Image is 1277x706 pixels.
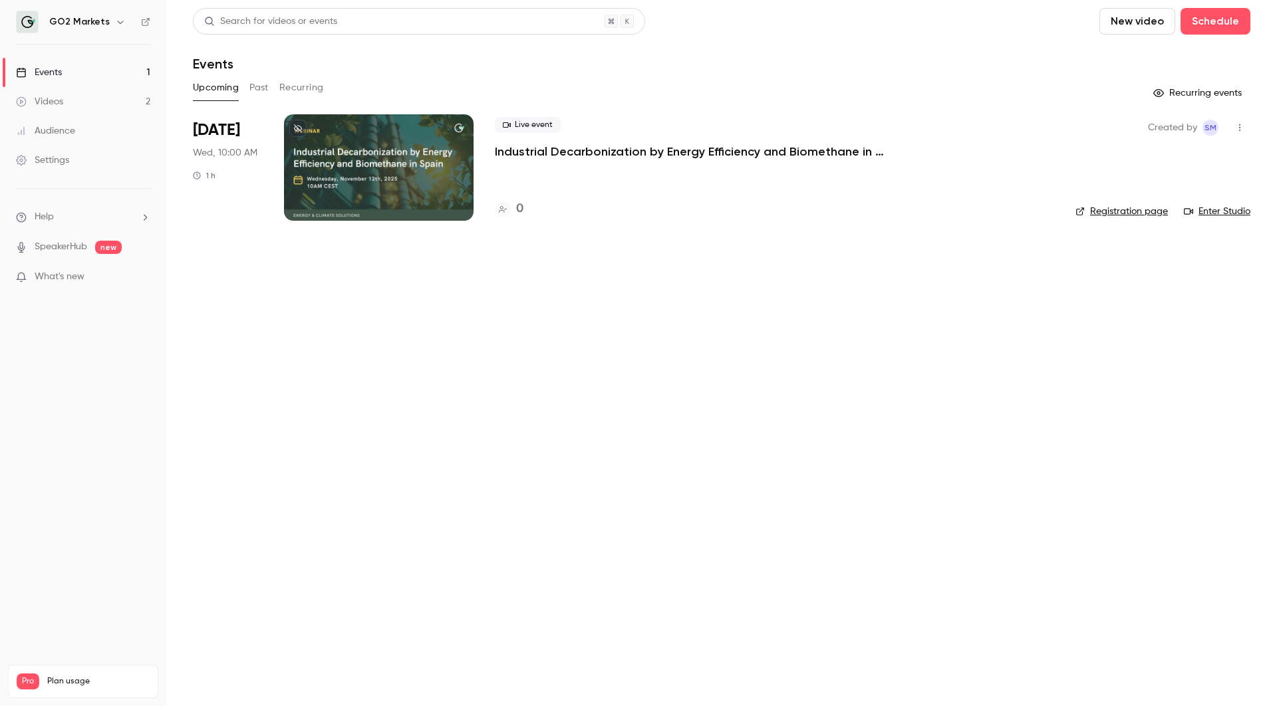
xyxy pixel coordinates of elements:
span: SM [1205,120,1216,136]
button: New video [1099,8,1175,35]
div: Videos [16,95,63,108]
a: SpeakerHub [35,240,87,254]
span: new [95,241,122,254]
div: Search for videos or events [204,15,337,29]
div: Events [16,66,62,79]
h4: 0 [516,200,523,218]
a: Industrial Decarbonization by Energy Efficiency and Biomethane in [GEOGRAPHIC_DATA] [495,144,894,160]
span: [DATE] [193,120,240,141]
button: Recurring [279,77,324,98]
button: Past [249,77,269,98]
div: Nov 12 Wed, 10:00 AM (Europe/Berlin) [193,114,263,221]
span: Pro [17,673,39,689]
span: Sophia Mwema [1203,120,1218,136]
a: Enter Studio [1184,205,1250,218]
a: 0 [495,200,523,218]
button: Recurring events [1147,82,1250,104]
button: Schedule [1181,8,1250,35]
span: Wed, 10:00 AM [193,146,257,160]
a: Registration page [1075,205,1168,218]
img: GO2 Markets [17,11,38,33]
span: Help [35,210,54,224]
h1: Events [193,56,233,72]
button: Upcoming [193,77,239,98]
span: What's new [35,270,84,284]
h6: GO2 Markets [49,15,110,29]
span: Created by [1148,120,1197,136]
div: Settings [16,154,69,167]
iframe: Noticeable Trigger [134,271,150,283]
div: 1 h [193,170,215,181]
li: help-dropdown-opener [16,210,150,224]
span: Live event [495,117,561,133]
span: Plan usage [47,676,150,687]
div: Audience [16,124,75,138]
